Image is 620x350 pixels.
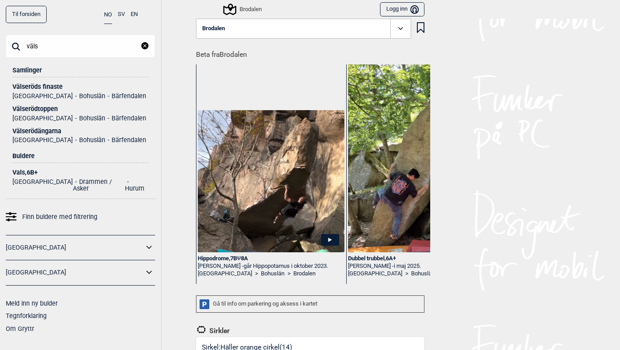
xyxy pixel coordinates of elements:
[104,6,112,24] button: NO
[12,137,73,143] li: [GEOGRAPHIC_DATA]
[6,6,47,23] a: Til forsiden
[394,262,421,269] span: i maj 2025.
[380,2,424,17] button: Logg inn
[73,93,105,99] li: Bohuslän
[6,35,155,58] input: Søk på buldernavn, sted eller samling
[12,128,148,135] div: Välserödängarna
[293,270,316,278] a: Brodalen
[105,137,146,143] li: Bärfendalen
[12,143,148,163] div: Buldere
[288,270,291,278] span: >
[411,270,435,278] a: Bohuslän
[12,93,73,99] li: [GEOGRAPHIC_DATA]
[196,295,424,313] div: Gå til info om parkering og aksess i kartet
[255,270,258,278] span: >
[22,211,97,223] span: Finn buldere med filtrering
[196,44,430,60] h1: Beta fra Brodalen
[6,312,47,319] a: Tegnforklaring
[348,64,494,252] img: Linn pa Dubbel trubbel
[73,115,105,122] li: Bohuslän
[405,270,408,278] span: >
[6,325,34,332] a: Om Gryttr
[73,137,105,143] li: Bohuslän
[6,241,144,254] a: [GEOGRAPHIC_DATA]
[131,6,138,23] button: EN
[73,179,125,192] li: Drammen / Asker
[12,179,73,192] li: [GEOGRAPHIC_DATA]
[12,169,148,176] div: Vals , 6B+
[12,84,148,90] div: Välseröds finaste
[348,262,494,270] div: [PERSON_NAME] -
[198,255,344,262] div: Hippodrome , 7B 8A
[261,270,284,278] a: Bohuslän
[105,93,146,99] li: Bärfendalen
[105,115,146,122] li: Bärfendalen
[207,326,230,335] span: Sirkler
[118,6,125,23] button: SV
[6,211,155,223] a: Finn buldere med filtrering
[348,255,494,262] div: Dubbel trubbel , 6A+
[348,270,402,278] a: [GEOGRAPHIC_DATA]
[202,25,225,32] span: Brodalen
[198,270,252,278] a: [GEOGRAPHIC_DATA]
[12,58,148,77] div: Samlinger
[244,262,328,269] span: går Hippopotamus i oktober 2023.
[237,255,241,262] span: Ψ
[198,110,344,252] img: Adam pa Hippopotamus
[198,262,344,270] div: [PERSON_NAME] -
[6,300,58,307] a: Meld inn ny bulder
[224,4,262,15] div: Brodalen
[6,266,144,279] a: [GEOGRAPHIC_DATA]
[196,19,411,39] button: Brodalen
[12,106,148,112] div: Välserödtoppen
[12,115,73,122] li: [GEOGRAPHIC_DATA]
[125,179,148,192] li: Hurum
